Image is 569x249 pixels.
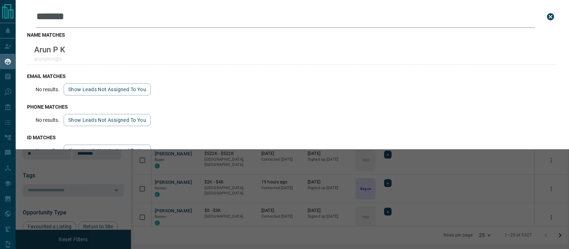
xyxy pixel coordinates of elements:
[34,56,65,62] p: arunpkxx@x
[34,45,65,54] p: Arun P K
[36,148,59,154] p: No results.
[64,145,151,157] button: show leads not assigned to you
[543,10,558,24] button: close search bar
[36,87,59,92] p: No results.
[27,135,558,140] h3: id matches
[27,32,558,38] h3: name matches
[36,117,59,123] p: No results.
[27,73,558,79] h3: email matches
[64,83,151,95] button: show leads not assigned to you
[64,114,151,126] button: show leads not assigned to you
[27,104,558,110] h3: phone matches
